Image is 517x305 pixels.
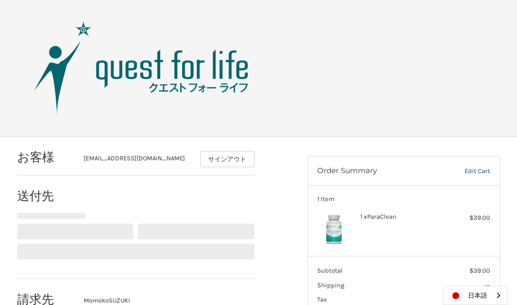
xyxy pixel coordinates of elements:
[439,166,490,176] a: Edit Cart
[84,297,109,304] span: Momoko
[360,213,445,221] h4: 1 x ParaClean
[444,286,507,305] a: 日本語
[317,281,344,289] span: Shipping
[317,267,343,274] span: Subtotal
[109,297,130,304] span: SUZUKI
[317,166,438,176] h3: Order Summary
[17,150,74,165] h2: お客様
[485,281,490,289] span: --
[17,188,74,203] h2: 送付先
[317,195,490,203] h3: 1 Item
[443,286,507,305] aside: Language selected: 日本語
[317,296,327,303] span: Tax
[470,267,490,274] span: $39.00
[447,213,490,223] div: $39.00
[443,286,507,305] div: Language
[19,19,264,117] img: クエスト・グループ
[84,153,190,167] div: [EMAIL_ADDRESS][DOMAIN_NAME]
[200,151,255,167] button: サインアウト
